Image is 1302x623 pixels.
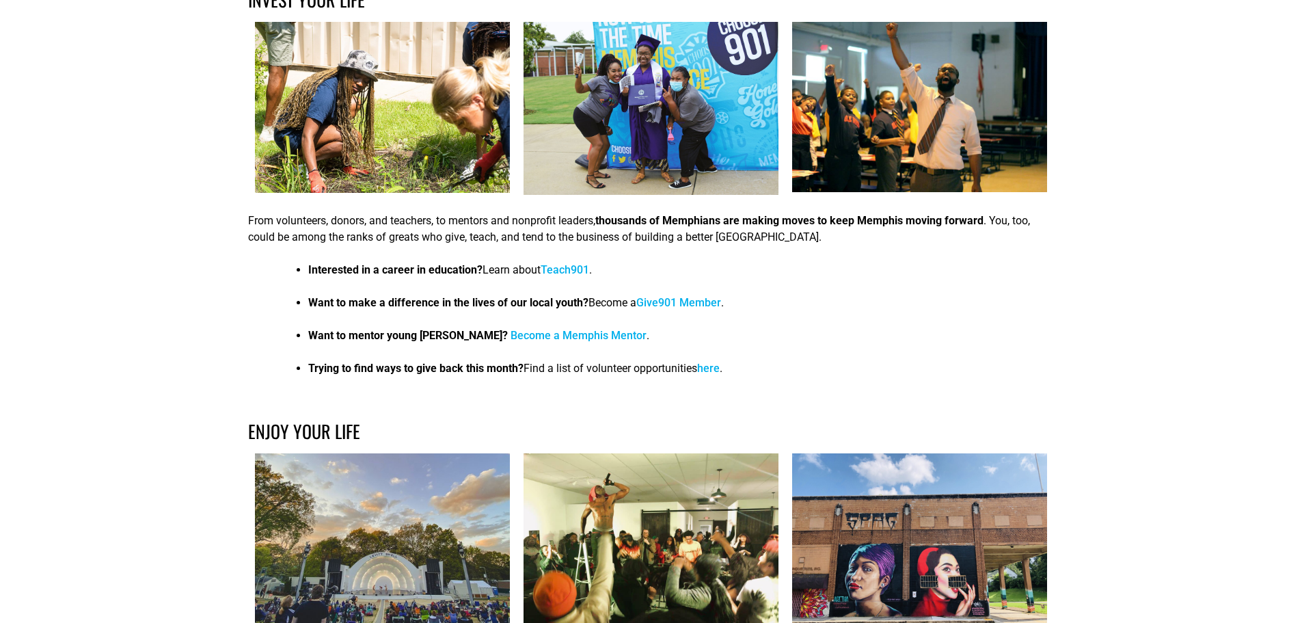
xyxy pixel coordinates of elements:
[308,296,588,309] strong: Want to make a difference in the lives of our local youth?
[248,213,1055,246] p: From volunteers, donors, and teachers, to mentors and nonprofit leaders, . You, too, could be amo...
[541,263,589,276] a: Teach901
[308,295,1055,311] li: Become a .
[308,362,524,375] strong: Trying to find ways to give back this month?
[308,360,1055,377] li: Find a list of volunteer opportunities .
[595,214,984,227] strong: thousands of Memphians are making moves to keep Memphis moving forward
[248,421,1055,442] h3: ENJOY YOUR LIFE
[308,262,1055,278] li: Learn about .
[308,263,483,276] strong: Interested in a career in education?
[636,296,721,309] a: Give901 Member
[308,328,1055,344] li: .
[308,329,508,342] strong: Want to mentor young [PERSON_NAME]?
[697,362,720,375] a: here
[255,22,510,192] img: This vibrant scene shows people gardening and pulling weeds in an outdoor area during the daytime...
[511,329,647,342] a: Become a Memphis Mentor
